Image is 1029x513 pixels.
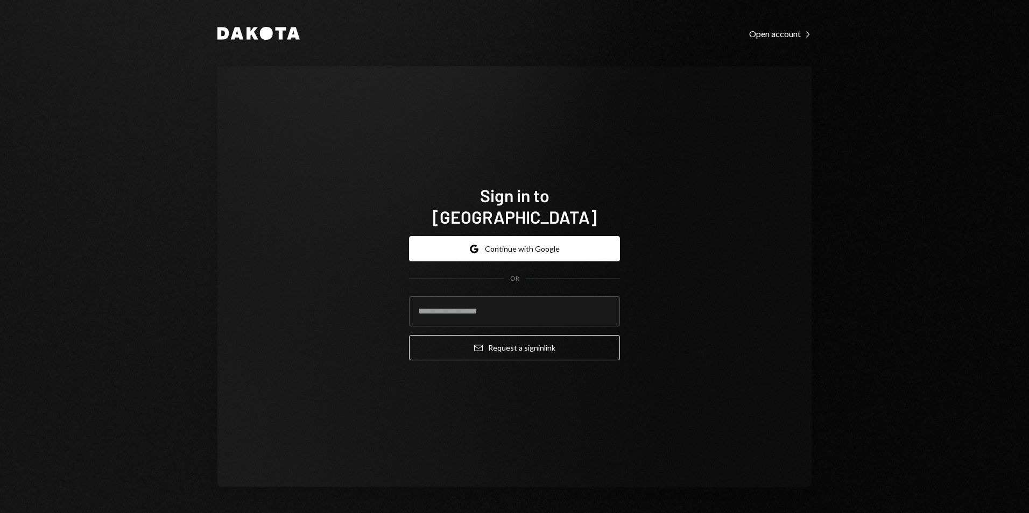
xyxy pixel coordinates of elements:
[409,335,620,360] button: Request a signinlink
[510,274,519,283] div: OR
[409,236,620,261] button: Continue with Google
[749,27,812,39] a: Open account
[749,28,812,39] div: Open account
[409,184,620,227] h1: Sign in to [GEOGRAPHIC_DATA]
